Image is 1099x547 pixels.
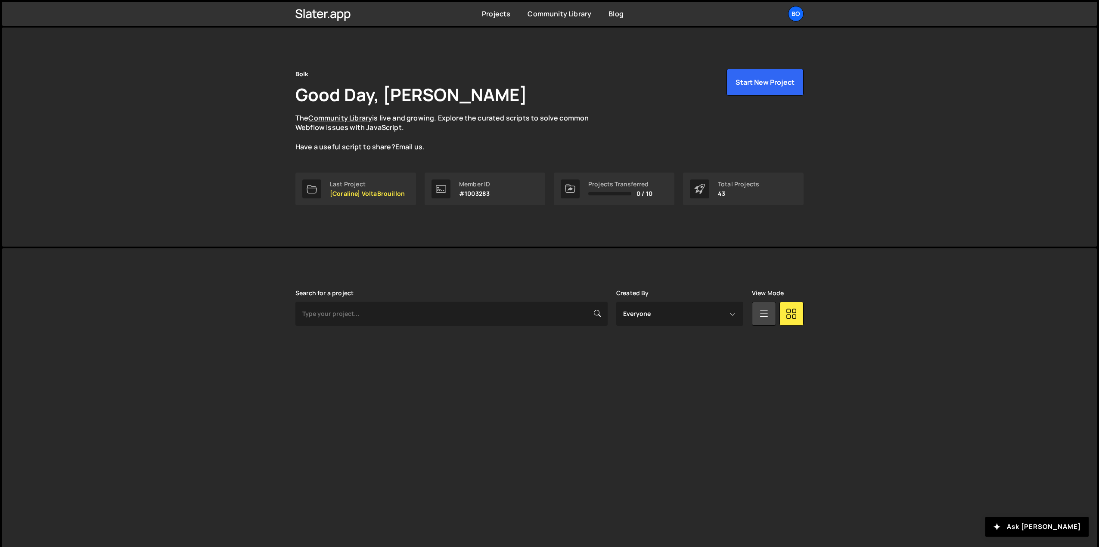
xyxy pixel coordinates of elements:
[295,113,605,152] p: The is live and growing. Explore the curated scripts to solve common Webflow issues with JavaScri...
[459,190,490,197] p: #1003283
[788,6,804,22] a: Bo
[330,190,405,197] p: [Coraline] VoltaBrouillon
[588,181,652,188] div: Projects Transferred
[308,113,372,123] a: Community Library
[295,173,416,205] a: Last Project [Coraline] VoltaBrouillon
[295,302,608,326] input: Type your project...
[608,9,624,19] a: Blog
[718,190,759,197] p: 43
[295,69,309,79] div: Bolk
[528,9,591,19] a: Community Library
[726,69,804,96] button: Start New Project
[330,181,405,188] div: Last Project
[752,290,784,297] label: View Mode
[636,190,652,197] span: 0 / 10
[395,142,422,151] a: Email us
[295,290,354,297] label: Search for a project
[295,83,527,106] h1: Good Day, [PERSON_NAME]
[718,181,759,188] div: Total Projects
[985,517,1089,537] button: Ask [PERSON_NAME]
[459,181,490,188] div: Member ID
[482,9,510,19] a: Projects
[616,290,649,297] label: Created By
